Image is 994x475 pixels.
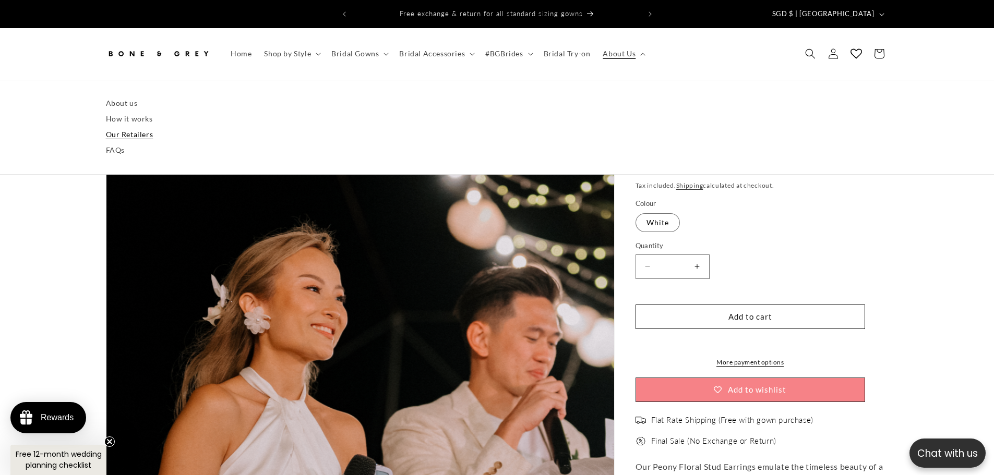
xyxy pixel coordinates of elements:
button: Next announcement [639,4,662,24]
span: Bridal Try-on [544,49,591,58]
label: Quantity [636,241,865,251]
span: Final Sale (No Exchange or Return) [651,436,776,446]
summary: Shop by Style [258,43,325,65]
a: More payment options [636,358,865,367]
span: SGD $ | [GEOGRAPHIC_DATA] [772,9,875,19]
div: Rewards [41,413,74,422]
span: Bridal Gowns [331,49,379,58]
div: Free 12-month wedding planning checklistClose teaser [10,445,106,475]
span: Free 12-month wedding planning checklist [16,449,102,470]
button: Close teaser [104,436,115,447]
a: Bone and Grey Bridal [102,39,214,69]
a: Shipping [676,181,703,189]
div: Tax included. calculated at checkout. [636,180,889,191]
span: #BGBrides [485,49,523,58]
a: FAQs [106,142,889,158]
button: Previous announcement [333,4,356,24]
span: Flat Rate Shipping (Free with gown purchase) [651,415,813,425]
span: Shop by Style [264,49,311,58]
a: Write a review [69,59,115,68]
summary: Search [799,42,822,65]
span: Bridal Accessories [399,49,465,58]
summary: #BGBrides [479,43,537,65]
legend: Colour [636,199,657,209]
span: Home [231,49,252,58]
summary: About Us [596,43,650,65]
img: Bone and Grey Bridal [106,42,210,65]
summary: Bridal Gowns [325,43,393,65]
span: Free exchange & return for all standard sizing gowns [400,9,583,18]
button: Add to cart [636,305,865,329]
button: SGD $ | [GEOGRAPHIC_DATA] [766,4,889,24]
button: Open chatbox [909,439,986,468]
button: Write a review [713,16,783,33]
button: Add to wishlist [636,377,865,402]
a: About us [106,95,889,111]
p: Chat with us [909,446,986,461]
span: About Us [603,49,636,58]
img: offer.png [636,436,646,446]
a: Home [224,43,258,65]
label: White [636,213,680,232]
a: How it works [106,111,889,127]
summary: Bridal Accessories [393,43,479,65]
a: Bridal Try-on [537,43,597,65]
a: Our Retailers [106,127,889,142]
